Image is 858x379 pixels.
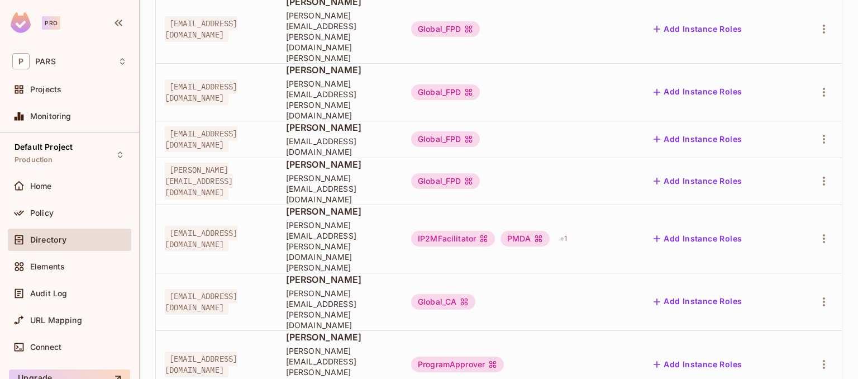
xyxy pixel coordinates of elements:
div: Global_FPD [411,173,480,189]
span: [PERSON_NAME] [286,158,393,170]
div: IP2MFacilitator [411,231,495,247]
div: + 1 [555,230,571,248]
button: Add Instance Roles [649,83,746,101]
span: Directory [30,235,66,244]
span: [EMAIL_ADDRESS][DOMAIN_NAME] [165,16,237,42]
span: P [12,53,30,69]
span: [PERSON_NAME] [286,64,393,76]
div: Global_FPD [411,21,480,37]
span: Policy [30,209,54,217]
span: Monitoring [30,112,71,121]
span: Production [15,155,53,164]
span: URL Mapping [30,316,82,325]
button: Add Instance Roles [649,172,746,190]
button: Add Instance Roles [649,20,746,38]
button: Add Instance Roles [649,230,746,248]
span: [PERSON_NAME][EMAIL_ADDRESS][PERSON_NAME][DOMAIN_NAME][PERSON_NAME] [286,10,393,63]
button: Add Instance Roles [649,356,746,373]
span: [PERSON_NAME] [286,121,393,134]
span: [EMAIL_ADDRESS][DOMAIN_NAME] [165,126,237,152]
span: [PERSON_NAME][EMAIL_ADDRESS][DOMAIN_NAME] [165,163,233,200]
div: ProgramApprover [411,357,504,372]
span: [PERSON_NAME][EMAIL_ADDRESS][PERSON_NAME][DOMAIN_NAME][PERSON_NAME] [286,220,393,273]
span: [EMAIL_ADDRESS][DOMAIN_NAME] [286,136,393,157]
span: [PERSON_NAME] [286,205,393,217]
span: [EMAIL_ADDRESS][DOMAIN_NAME] [165,226,237,252]
span: Elements [30,262,65,271]
div: Global_FPD [411,84,480,100]
span: Audit Log [30,289,67,298]
span: Connect [30,343,61,352]
span: Projects [30,85,61,94]
span: Workspace: PARS [35,57,56,66]
div: PMDA [500,231,550,247]
div: Global_FPD [411,131,480,147]
span: Default Project [15,143,73,151]
div: Global_CA [411,294,475,310]
span: [PERSON_NAME] [286,331,393,343]
img: SReyMgAAAABJRU5ErkJggg== [11,12,31,33]
span: Home [30,182,52,191]
span: [PERSON_NAME][EMAIL_ADDRESS][PERSON_NAME][DOMAIN_NAME] [286,78,393,121]
div: Pro [42,16,60,30]
span: [EMAIL_ADDRESS][DOMAIN_NAME] [165,352,237,377]
span: [PERSON_NAME] [286,273,393,286]
span: [EMAIL_ADDRESS][DOMAIN_NAME] [165,289,237,315]
button: Add Instance Roles [649,293,746,311]
span: [PERSON_NAME][EMAIL_ADDRESS][PERSON_NAME][DOMAIN_NAME] [286,288,393,330]
span: [EMAIL_ADDRESS][DOMAIN_NAME] [165,79,237,105]
button: Add Instance Roles [649,130,746,148]
span: [PERSON_NAME][EMAIL_ADDRESS][DOMAIN_NAME] [286,173,393,205]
